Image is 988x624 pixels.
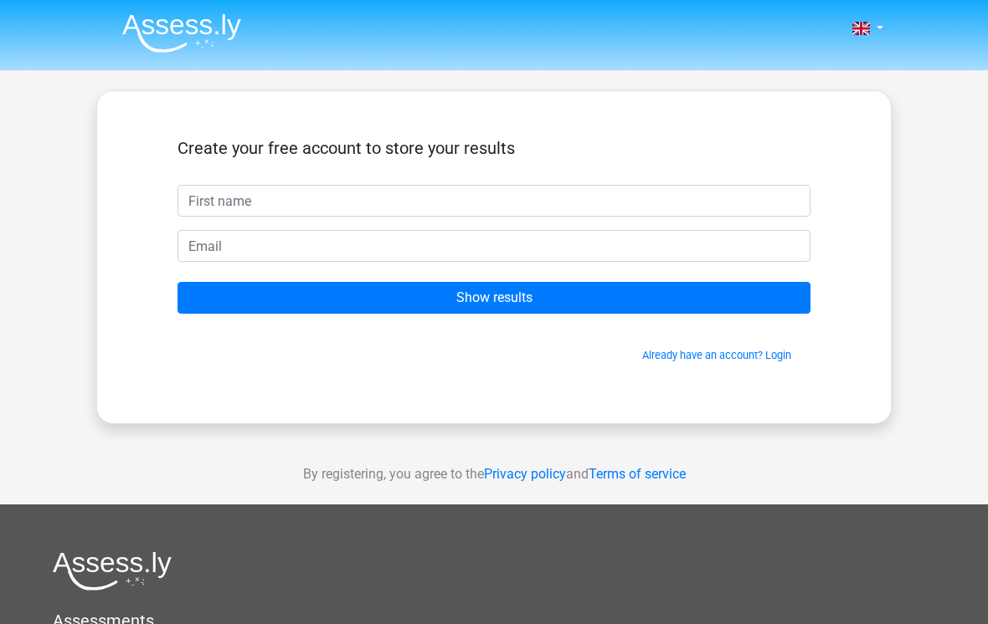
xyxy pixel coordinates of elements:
[178,282,810,314] input: Show results
[178,185,810,217] input: First name
[178,138,810,158] h5: Create your free account to store your results
[642,349,791,361] a: Already have an account? Login
[122,13,241,53] img: Assessly
[53,551,172,591] img: Assessly logo
[178,230,810,262] input: Email
[484,466,566,482] a: Privacy policy
[589,466,686,482] a: Terms of service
